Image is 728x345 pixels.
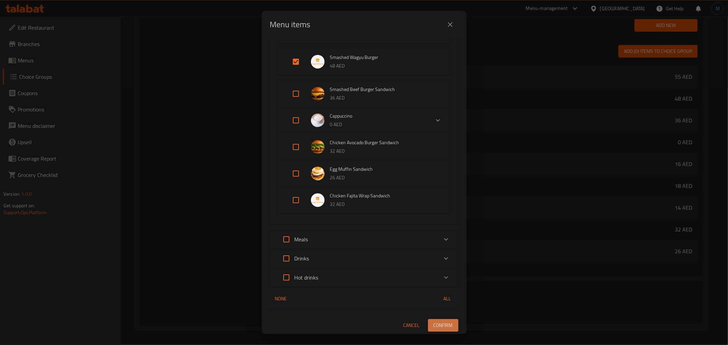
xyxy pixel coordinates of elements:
span: Smashed Beef Burger Sandwich [330,85,437,94]
p: 32 AED [330,200,437,209]
img: Smashed Wagyu Burger [311,55,325,69]
button: All [437,292,458,305]
img: Egg Muffin Sandwich [311,167,325,180]
span: Cancel [403,321,420,330]
div: Expand [278,187,450,213]
span: Chicken Fajita Wrap Sandwich [330,192,437,200]
p: 36 AED [330,94,437,102]
span: Chicken Avocado Burger Sandwich [330,138,437,147]
div: Expand [278,160,450,187]
div: Expand [278,48,450,75]
img: Smashed Beef Burger Sandwich [311,87,325,101]
button: Cancel [401,319,423,332]
h2: Menu items [270,19,311,30]
p: Meals [295,235,308,243]
button: close [442,16,458,33]
div: Expand [270,11,458,224]
div: Expand [270,230,458,249]
p: 32 AED [330,147,437,155]
p: Hot drinks [295,273,318,282]
img: Chicken Avocado Burger Sandwich [311,140,325,154]
span: None [273,295,289,303]
p: 26 AED [330,174,437,182]
button: Confirm [428,319,458,332]
span: Confirm [433,321,453,330]
div: Expand [270,249,458,268]
div: Expand [278,80,450,107]
p: 48 AED [330,62,437,70]
img: Chicken Fajita Wrap Sandwich [311,193,325,207]
span: Smashed Wagyu Burger [330,53,437,62]
div: Expand [278,107,450,134]
button: None [270,292,292,305]
span: All [439,295,456,303]
p: 0 AED [330,120,424,129]
span: Cappuccino [330,112,424,120]
span: Egg Muffin Sandwich [330,165,437,174]
p: Drinks [295,254,309,262]
img: Cappuccino [311,114,325,127]
div: Expand [278,134,450,160]
div: Expand [270,268,458,287]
